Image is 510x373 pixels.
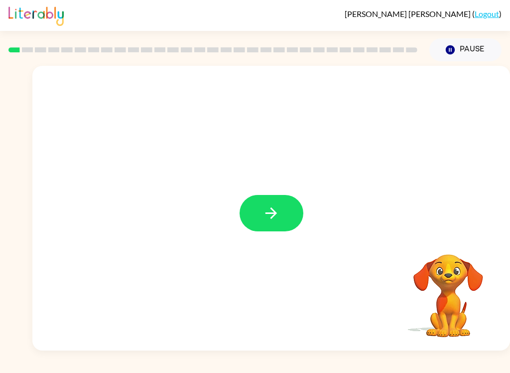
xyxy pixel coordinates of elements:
a: Logout [475,9,499,18]
div: ( ) [345,9,502,18]
img: Literably [8,4,64,26]
video: Your browser must support playing .mp4 files to use Literably. Please try using another browser. [398,239,498,339]
button: Pause [429,38,502,61]
span: [PERSON_NAME] [PERSON_NAME] [345,9,472,18]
